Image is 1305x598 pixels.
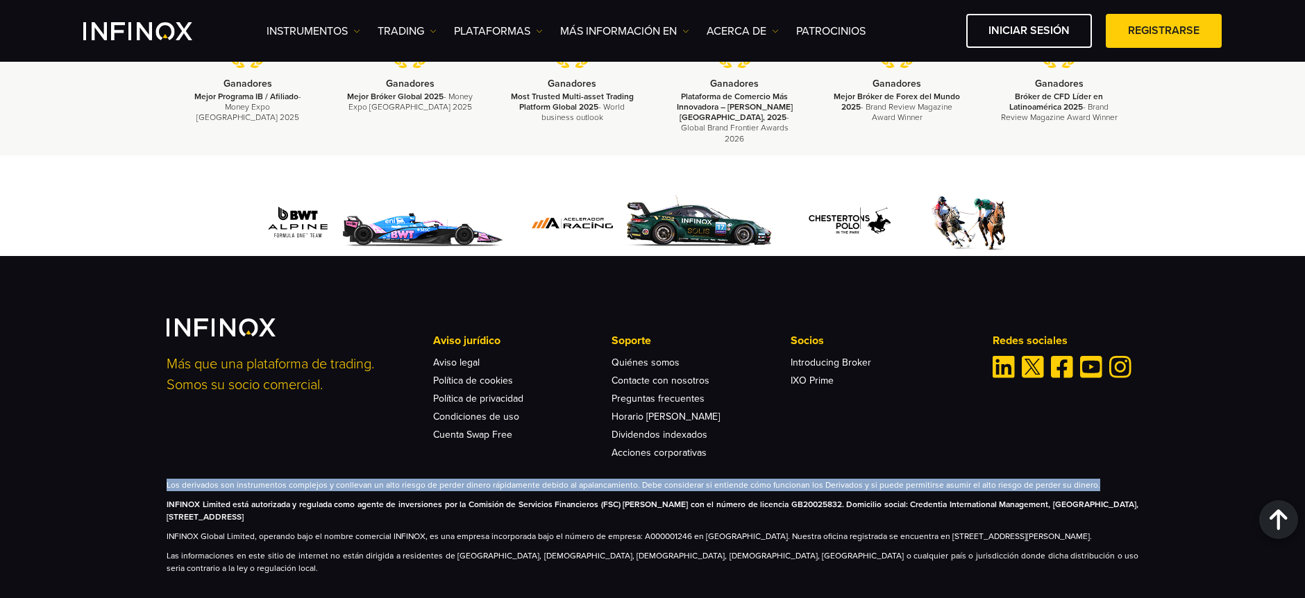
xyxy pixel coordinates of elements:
strong: Ganadores [548,78,596,89]
strong: Mejor Programa IB / Afiliado [194,92,298,101]
a: Registrarse [1106,14,1222,48]
a: Condiciones de uso [433,411,519,422]
strong: INFINOX Limited está autorizada y regulada como agente de inversiones por la Comisión de Servicio... [167,499,1138,522]
a: TRADING [378,23,437,40]
strong: Plataforma de Comercio Más Innovadora – [PERSON_NAME][GEOGRAPHIC_DATA], 2025 [677,92,793,122]
p: - Brand Review Magazine Award Winner [995,92,1123,123]
p: Las informaciones en este sitio de internet no están dirigida a residentes de [GEOGRAPHIC_DATA], ... [167,549,1138,574]
a: Iniciar sesión [966,14,1092,48]
a: Quiénes somos [612,357,680,368]
a: Introducing Broker [791,357,871,368]
strong: Ganadores [386,78,435,89]
p: Soporte [612,332,790,349]
p: - Money Expo [GEOGRAPHIC_DATA] 2025 [346,92,474,112]
a: Cuenta Swap Free [433,429,512,441]
p: Aviso jurídico [433,332,612,349]
p: - World business outlook [509,92,637,123]
p: - Global Brand Frontier Awards 2026 [671,92,798,144]
strong: Bróker de CFD Líder en Latinoamérica 2025 [1009,92,1103,112]
a: Más información en [560,23,689,40]
a: Patrocinios [796,23,866,40]
p: - Money Expo [GEOGRAPHIC_DATA] 2025 [184,92,312,123]
a: Horario [PERSON_NAME] [612,411,720,422]
a: IXO Prime [791,375,834,386]
a: Dividendos indexados [612,429,707,441]
p: Redes sociales [993,332,1138,349]
p: Más que una plataforma de trading. Somos su socio comercial. [167,354,410,395]
strong: Ganadores [1035,78,1084,89]
a: ACERCA DE [707,23,779,40]
a: Instrumentos [267,23,360,40]
a: INFINOX Logo [83,22,225,40]
p: Los derivados son instrumentos complejos y conllevan un alto riesgo de perder dinero rápidamente ... [167,479,1138,491]
a: Instagram [1109,356,1131,378]
a: Aviso legal [433,357,480,368]
a: Contacte con nosotros [612,375,709,386]
strong: Ganadores [873,78,921,89]
p: Socios [791,332,969,349]
a: Youtube [1080,356,1102,378]
a: Facebook [1051,356,1073,378]
a: PLATAFORMAS [454,23,543,40]
p: - Brand Review Magazine Award Winner [833,92,961,123]
a: Preguntas frecuentes [612,393,705,404]
a: Acciones corporativas [612,447,707,459]
strong: Ganadores [710,78,759,89]
a: Política de cookies [433,375,513,386]
a: Linkedin [993,356,1015,378]
a: Política de privacidad [433,393,523,404]
strong: Most Trusted Multi-asset Trading Platform Global 2025 [511,92,634,112]
strong: Mejor Bróker Global 2025 [347,92,444,101]
strong: Mejor Bróker de Forex del Mundo 2025 [834,92,960,112]
a: Twitter [1022,356,1044,378]
strong: Ganadores [224,78,272,89]
p: INFINOX Global Limited, operando bajo el nombre comercial INFINOX, es una empresa incorporada baj... [167,530,1138,543]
